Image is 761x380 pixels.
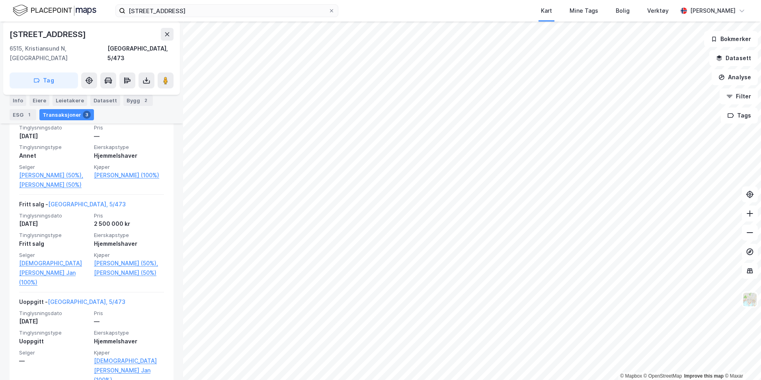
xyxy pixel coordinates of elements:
div: Bygg [123,95,153,106]
img: logo.f888ab2527a4732fd821a326f86c7f29.svg [13,4,96,18]
a: [DEMOGRAPHIC_DATA][PERSON_NAME] Jan (100%) [19,259,89,287]
div: [DATE] [19,317,89,326]
button: Bokmerker [704,31,758,47]
div: [STREET_ADDRESS] [10,28,88,41]
div: Hjemmelshaver [94,151,164,161]
div: Uoppgitt - [19,297,125,310]
div: — [19,356,89,366]
div: 6515, Kristiansund N, [GEOGRAPHIC_DATA] [10,44,107,63]
a: [PERSON_NAME] (50%) [19,180,89,190]
span: Pris [94,124,164,131]
a: [PERSON_NAME] (50%), [94,259,164,268]
span: Eierskapstype [94,329,164,336]
div: Uoppgitt [19,337,89,346]
img: Z [742,292,757,307]
div: Leietakere [53,95,87,106]
span: Tinglysningsdato [19,212,89,219]
span: Kjøper [94,164,164,170]
iframe: Chat Widget [721,342,761,380]
input: Søk på adresse, matrikkel, gårdeiere, leietakere eller personer [125,5,328,17]
button: Tags [721,108,758,123]
span: Tinglysningsdato [19,124,89,131]
span: Pris [94,212,164,219]
a: Improve this map [684,373,724,379]
div: ESG [10,109,36,120]
div: 1 [25,111,33,119]
span: Selger [19,349,89,356]
div: 2 500 000 kr [94,219,164,229]
span: Tinglysningsdato [19,310,89,317]
div: — [94,317,164,326]
a: [PERSON_NAME] (50%) [94,268,164,278]
div: [GEOGRAPHIC_DATA], 5/473 [107,44,174,63]
div: Bolig [616,6,630,16]
a: [PERSON_NAME] (100%) [94,170,164,180]
a: Mapbox [620,373,642,379]
div: Fritt salg [19,239,89,249]
span: Kjøper [94,349,164,356]
span: Tinglysningstype [19,329,89,336]
span: Pris [94,310,164,317]
div: Datasett [90,95,120,106]
div: Info [10,95,26,106]
button: Analyse [712,69,758,85]
div: Kontrollprogram for chat [721,342,761,380]
div: Hjemmelshaver [94,239,164,249]
div: 2 [142,96,150,104]
div: Fritt salg - [19,200,126,212]
a: [GEOGRAPHIC_DATA], 5/473 [48,298,125,305]
div: Annet [19,151,89,161]
a: [PERSON_NAME] (50%), [19,170,89,180]
button: Datasett [709,50,758,66]
div: 3 [83,111,91,119]
button: Filter [720,88,758,104]
a: OpenStreetMap [644,373,682,379]
div: Transaksjoner [39,109,94,120]
div: [DATE] [19,219,89,229]
button: Tag [10,72,78,88]
span: Eierskapstype [94,144,164,151]
div: Hjemmelshaver [94,337,164,346]
div: Verktøy [647,6,669,16]
span: Tinglysningstype [19,144,89,151]
span: Selger [19,164,89,170]
div: Eiere [29,95,49,106]
div: Kart [541,6,552,16]
div: Mine Tags [570,6,598,16]
span: Tinglysningstype [19,232,89,239]
div: — [94,131,164,141]
div: [PERSON_NAME] [690,6,736,16]
span: Selger [19,252,89,259]
span: Kjøper [94,252,164,259]
a: [GEOGRAPHIC_DATA], 5/473 [48,201,126,208]
span: Eierskapstype [94,232,164,239]
div: [DATE] [19,131,89,141]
